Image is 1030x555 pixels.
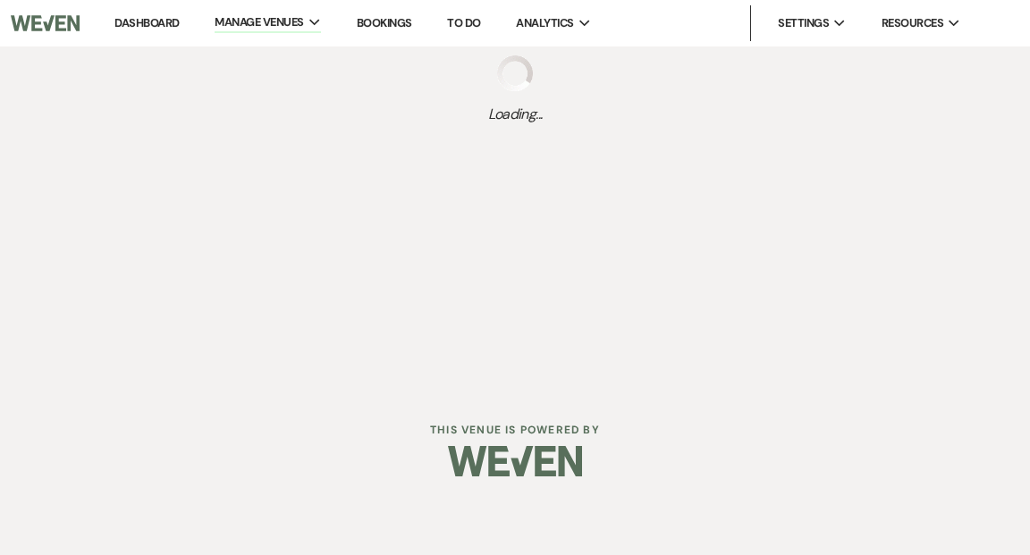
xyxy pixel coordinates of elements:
span: Settings [778,14,829,32]
img: Weven Logo [11,4,80,42]
a: To Do [447,15,480,30]
img: Weven Logo [448,430,582,492]
span: Manage Venues [215,13,303,31]
a: Bookings [357,15,412,30]
span: Resources [882,14,943,32]
span: Analytics [516,14,573,32]
img: loading spinner [497,55,533,91]
span: Loading... [488,104,543,125]
a: Dashboard [114,15,179,30]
